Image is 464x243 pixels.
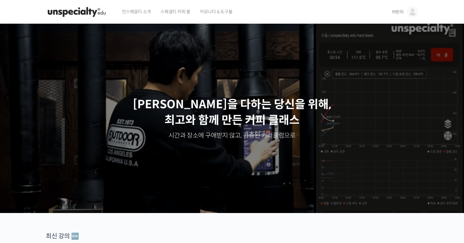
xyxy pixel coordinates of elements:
span: 커린이 [392,9,404,15]
p: [PERSON_NAME]을 다하는 당신을 위해, 최고와 함께 만든 커피 클래스 [6,97,458,128]
p: 시간과 장소에 구애받지 않고, 검증된 커리큘럼으로 [6,131,458,140]
div: 최신 강의 🆕 [46,232,418,240]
